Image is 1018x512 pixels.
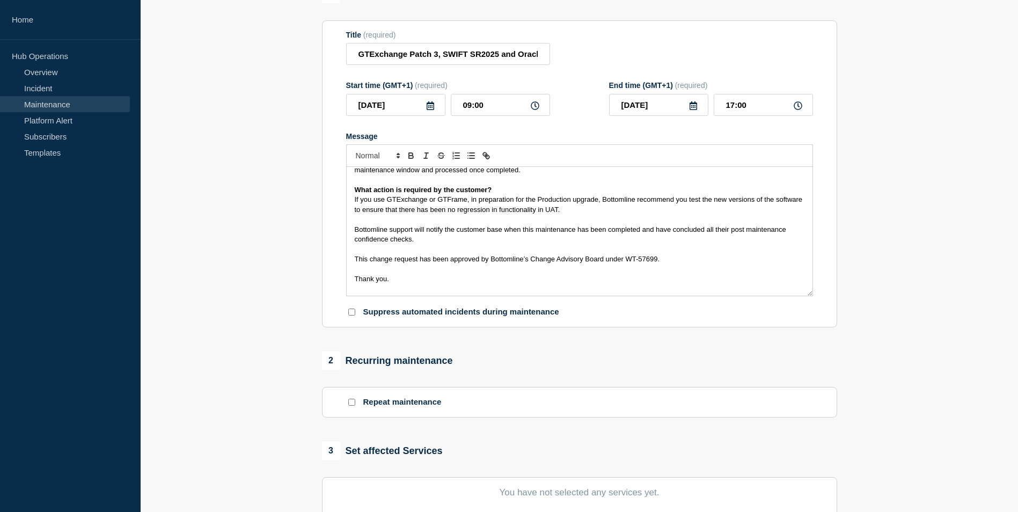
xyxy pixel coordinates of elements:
[675,81,708,90] span: (required)
[355,225,788,243] span: Bottomline support will notify the customer base when this maintenance has been completed and hav...
[355,255,660,263] span: This change request has been approved by Bottomline’s Change Advisory Board under WT-57699.
[363,397,442,407] p: Repeat maintenance
[609,81,813,90] div: End time (GMT+1)
[346,94,445,116] input: YYYY-MM-DD
[346,132,813,141] div: Message
[322,352,340,370] span: 2
[363,31,396,39] span: (required)
[351,149,404,162] span: Font size
[464,149,479,162] button: Toggle bulleted list
[347,167,812,296] div: Message
[404,149,419,162] button: Toggle bold text
[609,94,708,116] input: YYYY-MM-DD
[355,186,492,194] strong: What action is required by the customer?
[419,149,434,162] button: Toggle italic text
[355,295,473,303] span: Financial Messaging Operations Team
[434,149,449,162] button: Toggle strikethrough text
[322,442,443,460] div: Set affected Services
[714,94,813,116] input: HH:MM
[346,487,813,498] p: You have not selected any services yet.
[355,195,804,213] span: If you use GTExchange or GTFrame, in preparation for the Production upgrade, Bottomline recommend...
[451,94,550,116] input: HH:MM
[346,81,550,90] div: Start time (GMT+1)
[449,149,464,162] button: Toggle ordered list
[346,31,550,39] div: Title
[348,399,355,406] input: Repeat maintenance
[348,309,355,316] input: Suppress automated incidents during maintenance
[322,352,453,370] div: Recurring maintenance
[355,275,389,283] span: Thank you.
[346,43,550,65] input: Title
[415,81,448,90] span: (required)
[322,442,340,460] span: 3
[479,149,494,162] button: Toggle link
[363,307,559,317] p: Suppress automated incidents during maintenance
